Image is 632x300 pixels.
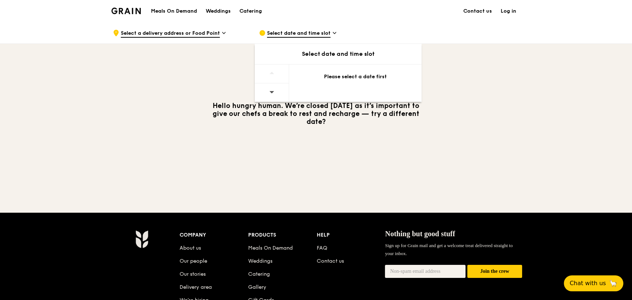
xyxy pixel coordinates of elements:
button: Join the crew [467,265,522,278]
a: Catering [235,0,266,22]
input: Non-spam email address [385,265,465,278]
span: Chat with us [570,279,606,288]
a: FAQ [317,245,327,251]
span: 🦙 [609,279,617,288]
a: About us [180,245,201,251]
a: Weddings [201,0,235,22]
a: Contact us [317,258,344,264]
img: Grain [111,8,141,14]
a: Delivery area [180,284,212,290]
a: Gallery [248,284,266,290]
a: Our people [180,258,207,264]
span: Sign up for Grain mail and get a welcome treat delivered straight to your inbox. [385,243,513,256]
h3: Hello hungry human. We’re closed [DATE] as it’s important to give our chefs a break to rest and r... [207,102,425,126]
a: Catering [248,271,270,277]
span: Select date and time slot [267,30,331,38]
a: Our stories [180,271,206,277]
div: Please select a date first [298,73,413,80]
a: Contact us [459,0,496,22]
div: Company [180,230,248,240]
div: Help [317,230,385,240]
div: Catering [239,0,262,22]
div: Select date and time slot [255,50,422,58]
div: Products [248,230,317,240]
span: Nothing but good stuff [385,230,455,238]
h1: Meals On Demand [151,8,197,15]
a: Meals On Demand [248,245,293,251]
span: Select a delivery address or Food Point [121,30,220,38]
img: Grain [135,230,148,248]
div: Weddings [206,0,231,22]
button: Chat with us🦙 [564,275,623,291]
a: Weddings [248,258,272,264]
a: Log in [496,0,521,22]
